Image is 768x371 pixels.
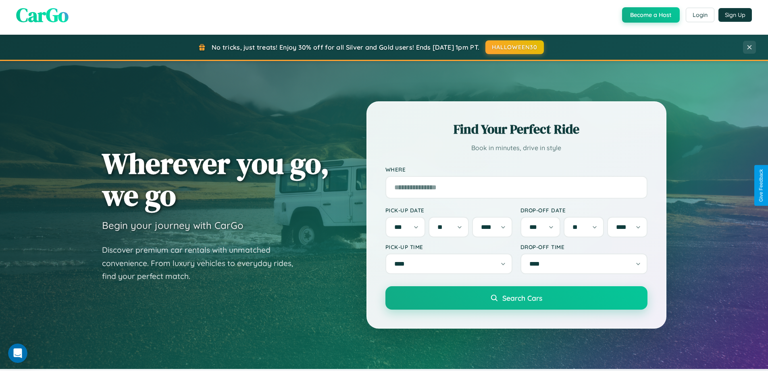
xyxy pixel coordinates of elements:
div: Give Feedback [758,169,764,202]
label: Pick-up Date [385,207,512,214]
h3: Begin your journey with CarGo [102,219,244,231]
label: Drop-off Date [520,207,647,214]
p: Book in minutes, drive in style [385,142,647,154]
span: CarGo [16,2,69,28]
button: Sign Up [718,8,752,22]
button: Login [686,8,714,22]
iframe: Intercom live chat [8,344,27,363]
h1: Wherever you go, we go [102,147,329,211]
span: Search Cars [502,293,542,302]
button: Become a Host [622,7,680,23]
button: Search Cars [385,286,647,310]
label: Pick-up Time [385,243,512,250]
p: Discover premium car rentals with unmatched convenience. From luxury vehicles to everyday rides, ... [102,243,304,283]
span: No tricks, just treats! Enjoy 30% off for all Silver and Gold users! Ends [DATE] 1pm PT. [212,43,479,51]
label: Where [385,166,647,173]
h2: Find Your Perfect Ride [385,120,647,138]
label: Drop-off Time [520,243,647,250]
button: HALLOWEEN30 [485,40,544,54]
